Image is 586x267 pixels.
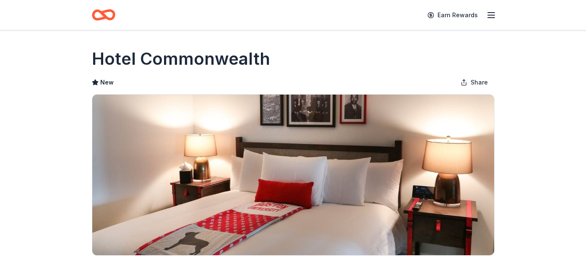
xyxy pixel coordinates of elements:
a: Home [92,5,115,25]
a: Earn Rewards [422,8,483,23]
img: Image for Hotel Commonwealth [92,95,494,255]
button: Share [454,74,495,91]
h1: Hotel Commonwealth [92,47,270,71]
span: New [100,77,114,87]
span: Share [471,77,488,87]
